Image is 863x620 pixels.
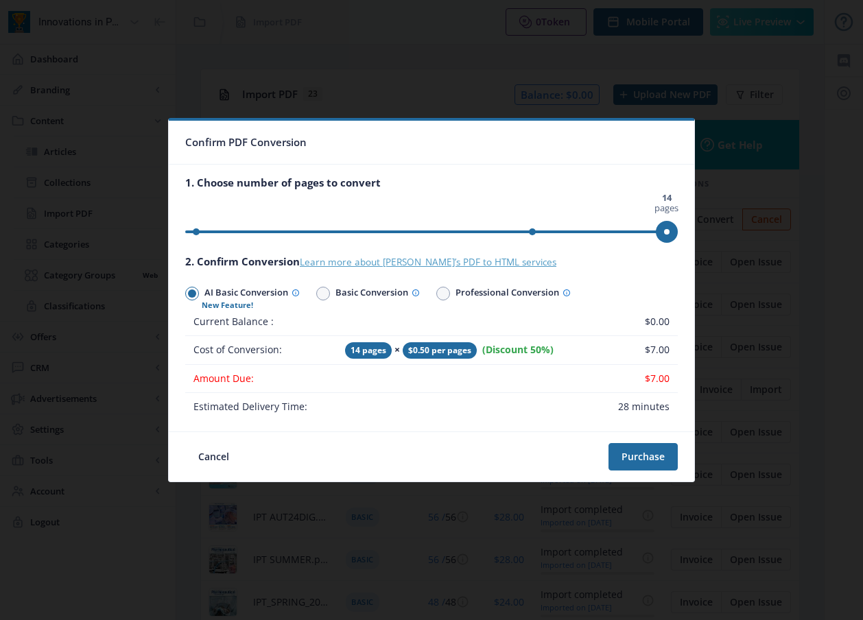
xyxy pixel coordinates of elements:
[330,284,420,304] span: Basic Conversion
[185,176,678,189] div: 1. Choose number of pages to convert
[662,191,672,204] strong: 14
[345,342,392,359] span: 14 pages
[185,254,678,269] div: 2. Confirm Conversion
[199,284,300,304] span: AI Basic Conversion
[300,256,556,268] a: Learn more about [PERSON_NAME]’s PDF to HTML services
[450,284,571,304] span: Professional Conversion
[185,443,242,470] button: Cancel
[185,393,337,420] td: Estimated Delivery Time:
[185,308,337,336] td: Current Balance :
[599,308,678,336] td: $0.00
[482,343,554,356] span: (Discount 50%)
[185,336,337,365] td: Cost of Conversion:
[599,336,678,365] td: $7.00
[185,365,337,393] td: Amount Due:
[394,343,400,356] strong: ×
[169,121,694,165] nb-card-header: Confirm PDF Conversion
[599,393,678,420] td: 28 minutes
[608,443,678,470] button: Purchase
[599,365,678,393] td: $7.00
[185,230,678,233] ngx-slider: ngx-slider
[403,342,477,359] span: $0.50 per pages
[652,192,681,214] span: pages
[656,221,678,243] span: ngx-slider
